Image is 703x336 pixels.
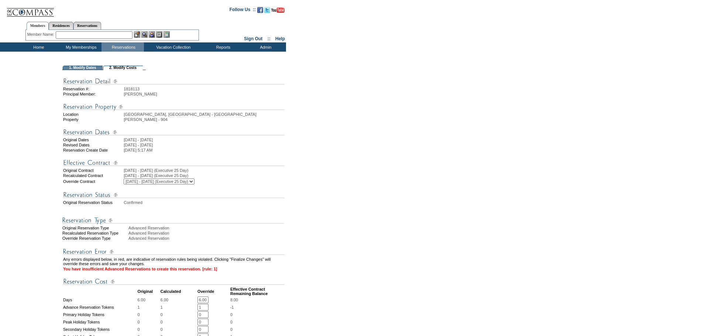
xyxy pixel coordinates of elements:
img: Become our fan on Facebook [257,7,263,13]
img: View [141,31,148,38]
span: :: [268,36,270,41]
td: Any errors displayed below, in red, are indicative of reservation rules being violated. Clicking ... [63,257,285,266]
td: [DATE] - [DATE] [124,143,285,147]
td: 1. Modify Dates [63,66,103,70]
td: Reservation #: [63,87,123,91]
img: Reservations [156,31,162,38]
img: b_calculator.gif [163,31,170,38]
td: Effective Contract Remaining Balance [230,287,285,296]
img: Subscribe to our YouTube Channel [271,7,285,13]
td: Original Dates [63,138,123,142]
td: Advance Reservation Tokens [63,304,137,311]
a: Reservations [73,22,101,30]
td: [GEOGRAPHIC_DATA], [GEOGRAPHIC_DATA] - [GEOGRAPHIC_DATA] [124,112,285,117]
td: Override [197,287,230,296]
img: Reservation Detail [63,77,285,86]
a: Become our fan on Facebook [257,9,263,14]
td: [PERSON_NAME] - 904 [124,117,285,122]
img: Effective Contract [63,158,285,167]
td: Vacation Collection [144,42,201,52]
img: Reservation Status [63,190,285,200]
td: Principal Member: [63,92,123,96]
td: Reservations [101,42,144,52]
td: You have insufficient Advanced Reservations to create this reservation. [rule: 1] [63,267,285,271]
a: Residences [49,22,73,30]
td: Primary Holiday Tokens [63,311,137,318]
td: Original [138,287,160,296]
div: Advanced Reservation [128,226,285,230]
td: 2. Modify Costs [103,66,143,70]
td: Override Contract [63,179,123,184]
td: Peak Holiday Tokens [63,319,137,325]
img: Reservation Property [63,102,285,111]
a: Members [27,22,49,30]
td: My Memberships [59,42,101,52]
td: Revised Dates [63,143,123,147]
td: [DATE] - [DATE] [124,138,285,142]
a: Help [275,36,285,41]
a: Follow us on Twitter [264,9,270,14]
div: Advanced Reservation [128,236,285,240]
td: 1 [161,304,197,311]
img: Compass Home [6,2,54,17]
td: 1 [138,304,160,311]
td: Original Reservation Status [63,200,123,205]
td: Days [63,297,137,303]
td: 6.00 [138,297,160,303]
td: Reservation Create Date [63,148,123,152]
img: Follow us on Twitter [264,7,270,13]
a: Subscribe to our YouTube Channel [271,9,285,14]
div: Recalculated Reservation Type [62,231,128,235]
div: Original Reservation Type [62,226,128,230]
img: b_edit.gif [134,31,140,38]
td: 0 [138,311,160,318]
td: Calculated [161,287,197,296]
img: Reservation Type [62,216,284,225]
td: 6.00 [161,297,197,303]
td: 0 [138,319,160,325]
div: Advanced Reservation [128,231,285,235]
td: Reports [201,42,244,52]
span: 0 [230,312,232,317]
td: 0 [161,311,197,318]
div: Member Name: [27,31,56,38]
td: Original Contract [63,168,123,173]
img: Reservation Errors [63,247,285,256]
td: Recalculated Contract [63,173,123,178]
td: Home [17,42,59,52]
td: [PERSON_NAME] [124,92,285,96]
img: Reservation Cost [63,277,285,286]
td: Follow Us :: [230,6,256,15]
td: 1818113 [124,87,285,91]
td: Confirmed [124,200,285,205]
img: Impersonate [149,31,155,38]
td: 0 [161,319,197,325]
td: [DATE] - [DATE] (Executive 25 Day) [124,173,285,178]
span: 0 [230,320,232,324]
span: -1 [230,305,234,309]
span: 0 [230,327,232,332]
td: Admin [244,42,286,52]
img: Reservation Dates [63,128,285,137]
span: 8.00 [230,298,238,302]
div: Override Reservation Type [62,236,128,240]
td: Property [63,117,123,122]
td: Location [63,112,123,117]
td: [DATE] 5:17 AM [124,148,285,152]
td: Secondary Holiday Tokens [63,326,137,333]
a: Sign Out [244,36,262,41]
td: 0 [161,326,197,333]
td: 0 [138,326,160,333]
td: [DATE] - [DATE] (Executive 25 Day) [124,168,285,173]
